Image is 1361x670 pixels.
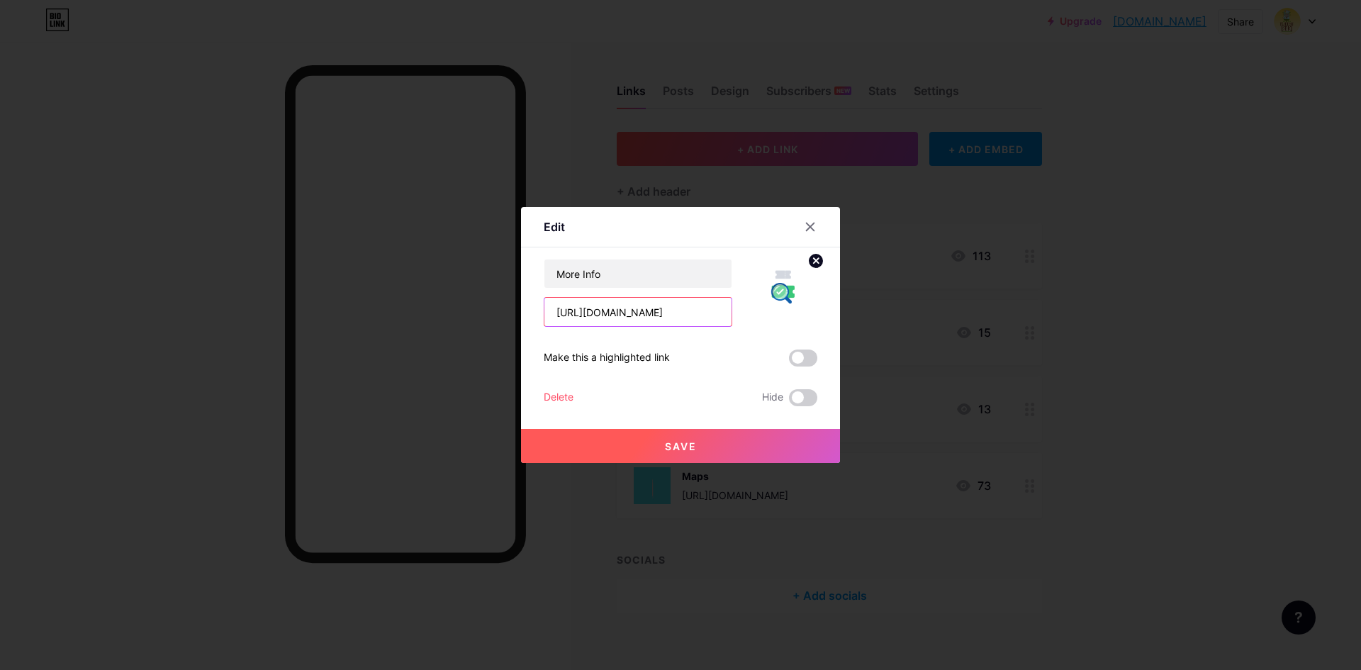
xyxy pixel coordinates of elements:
input: Title [544,259,732,288]
div: Edit [544,218,565,235]
img: link_thumbnail [749,259,817,327]
button: Save [521,429,840,463]
span: Save [665,440,697,452]
div: Delete [544,389,573,406]
div: Make this a highlighted link [544,350,670,367]
span: Hide [762,389,783,406]
input: URL [544,298,732,326]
